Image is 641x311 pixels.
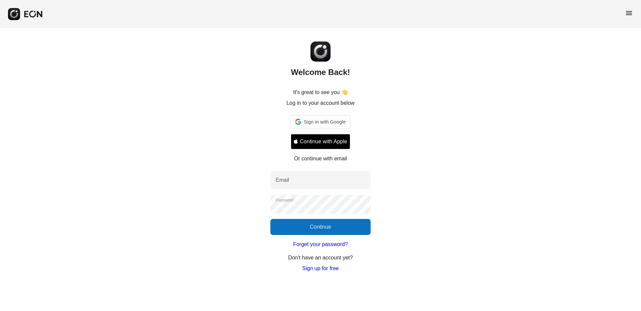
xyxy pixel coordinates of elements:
[276,176,289,184] label: Email
[304,118,346,126] span: Sign in with Google
[270,219,371,235] button: Continue
[293,88,348,96] p: It's great to see you 👋
[276,198,293,203] label: Password
[286,99,355,107] p: Log in to your account below
[294,155,347,163] p: Or continue with email
[288,254,353,262] p: Don't have an account yet?
[291,67,350,78] h2: Welcome Back!
[291,115,350,129] div: Sign in with Google
[293,240,348,248] a: Forget your password?
[291,134,350,149] button: Signin with apple ID
[302,264,339,273] a: Sign up for free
